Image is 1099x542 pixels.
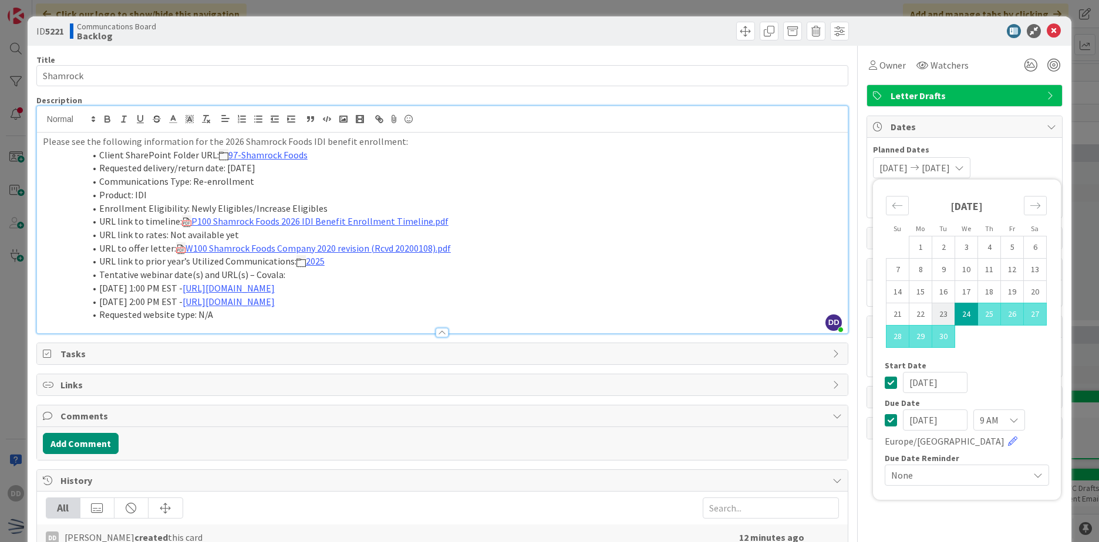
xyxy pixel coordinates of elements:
small: Th [985,224,993,233]
td: Choose Tuesday, 09/16/2025 12:00 PM as your check-in date. It’s available. [932,281,955,303]
span: Description [36,95,82,106]
td: Selected. Saturday, 09/27/2025 12:00 PM [1024,303,1047,326]
td: Choose Tuesday, 09/02/2025 12:00 PM as your check-in date. It’s available. [932,236,955,259]
div: Move backward to switch to the previous month. [886,196,909,215]
td: Choose Tuesday, 09/09/2025 12:00 PM as your check-in date. It’s available. [932,259,955,281]
span: Dates [891,120,1041,134]
a: P100 Shamrock Foods 2026 IDI Benefit Enrollment Timeline.pdf [191,215,449,227]
a: 97-Shamrock Foods [228,149,308,161]
a: 2025 [306,255,325,267]
a: W100 Shamrock Foods Company 2020 revision (Rcvd 20200108).pdf [186,242,451,254]
li: URL to offer letter: [57,242,842,255]
td: Choose Wednesday, 09/03/2025 12:00 PM as your check-in date. It’s available. [955,236,978,259]
span: Owner [879,58,906,72]
span: 9 AM [980,412,999,428]
li: Requested delivery/return date: [DATE] [57,161,842,175]
td: Choose Wednesday, 09/10/2025 12:00 PM as your check-in date. It’s available. [955,259,978,281]
td: Selected. Monday, 09/29/2025 12:00 PM [909,326,932,348]
small: Sa [1031,224,1039,233]
span: Tasks [60,347,827,361]
small: We [962,224,971,233]
td: Selected. Friday, 09/26/2025 12:00 PM [1001,303,1024,326]
li: URL link to prior year’s Utilized Communications: [57,255,842,268]
input: MM/DD/YYYY [903,409,967,431]
td: Choose Friday, 09/12/2025 12:00 PM as your check-in date. It’s available. [1001,259,1024,281]
li: Product: IDI [57,188,842,202]
td: Selected as start date. Wednesday, 09/24/2025 12:00 PM [955,303,978,326]
a: [URL][DOMAIN_NAME] [183,282,275,294]
input: Search... [703,497,839,519]
b: Backlog [77,31,156,40]
img: ​Folder icon [219,151,228,161]
span: History [60,473,827,487]
label: Title [36,55,55,65]
span: Watchers [931,58,969,72]
td: Choose Monday, 09/08/2025 12:00 PM as your check-in date. It’s available. [909,259,932,281]
li: URL link to timeline: [57,215,842,228]
td: Choose Saturday, 09/06/2025 12:00 PM as your check-in date. It’s available. [1024,236,1047,259]
td: Choose Tuesday, 09/23/2025 12:00 PM as your check-in date. It’s available. [932,303,955,326]
span: Start Date [885,361,926,370]
input: MM/DD/YYYY [903,372,967,393]
input: type card name here... [36,65,848,86]
td: Choose Monday, 09/01/2025 12:00 PM as your check-in date. It’s available. [909,236,932,259]
li: Communications Type: Re-enrollment [57,175,842,188]
td: Choose Thursday, 09/18/2025 12:00 PM as your check-in date. It’s available. [978,281,1001,303]
div: All [46,498,80,518]
span: Europe/[GEOGRAPHIC_DATA] [885,434,1004,448]
td: Choose Monday, 09/15/2025 12:00 PM as your check-in date. It’s available. [909,281,932,303]
span: Links [60,378,827,392]
td: Choose Saturday, 09/20/2025 12:00 PM as your check-in date. It’s available. [1024,281,1047,303]
span: Due Date [885,399,920,407]
td: Choose Friday, 09/05/2025 12:00 PM as your check-in date. It’s available. [1001,236,1024,259]
span: Planned Dates [873,144,1056,156]
span: Communcations Board [77,22,156,31]
button: Add Comment [43,433,119,454]
img: ​pdf icon [182,218,191,227]
li: URL link to rates: Not available yet [57,228,842,242]
small: Su [894,224,901,233]
span: Comments [60,409,827,423]
td: Selected. Sunday, 09/28/2025 12:00 PM [886,326,909,348]
strong: [DATE] [950,199,983,213]
b: 5221 [45,25,64,37]
td: Choose Thursday, 09/04/2025 12:00 PM as your check-in date. It’s available. [978,236,1001,259]
small: Tu [939,224,947,233]
li: Client SharePoint Folder URL: [57,148,842,162]
img: ​pdf icon [176,245,186,254]
li: [DATE] 2:00 PM EST - [57,295,842,309]
td: Choose Monday, 09/22/2025 12:00 PM as your check-in date. It’s available. [909,303,932,326]
div: Move forward to switch to the next month. [1024,196,1047,215]
span: [DATE] [879,161,908,175]
li: Tentative webinar date(s) and URL(s) – Covala: [57,268,842,282]
span: Due Date Reminder [885,454,959,462]
li: [DATE] 1:00 PM EST - [57,282,842,295]
td: Selected. Thursday, 09/25/2025 12:00 PM [978,303,1001,326]
a: [URL][DOMAIN_NAME] [183,296,275,307]
td: Choose Thursday, 09/11/2025 12:00 PM as your check-in date. It’s available. [978,259,1001,281]
span: DD [825,314,842,331]
td: Choose Wednesday, 09/17/2025 12:00 PM as your check-in date. It’s available. [955,281,978,303]
td: Choose Saturday, 09/13/2025 12:00 PM as your check-in date. It’s available. [1024,259,1047,281]
li: Requested website type: N/A [57,308,842,321]
span: [DATE] [922,161,950,175]
img: ​Folder icon [296,258,306,267]
td: Choose Sunday, 09/21/2025 12:00 PM as your check-in date. It’s available. [886,303,909,326]
small: Fr [1009,224,1015,233]
td: Choose Sunday, 09/07/2025 12:00 PM as your check-in date. It’s available. [886,259,909,281]
span: ID [36,24,64,38]
td: Selected. Tuesday, 09/30/2025 12:00 PM [932,326,955,348]
li: Enrollment Eligibility: Newly Eligibles/Increase Eligibles [57,202,842,215]
td: Choose Sunday, 09/14/2025 12:00 PM as your check-in date. It’s available. [886,281,909,303]
span: Letter Drafts [891,89,1041,103]
td: Choose Friday, 09/19/2025 12:00 PM as your check-in date. It’s available. [1001,281,1024,303]
p: Please see the following information for the 2026 Shamrock Foods IDI benefit enrollment: [43,135,842,148]
span: None [891,467,1023,483]
div: Calendar [873,185,1060,361]
small: Mo [916,224,925,233]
